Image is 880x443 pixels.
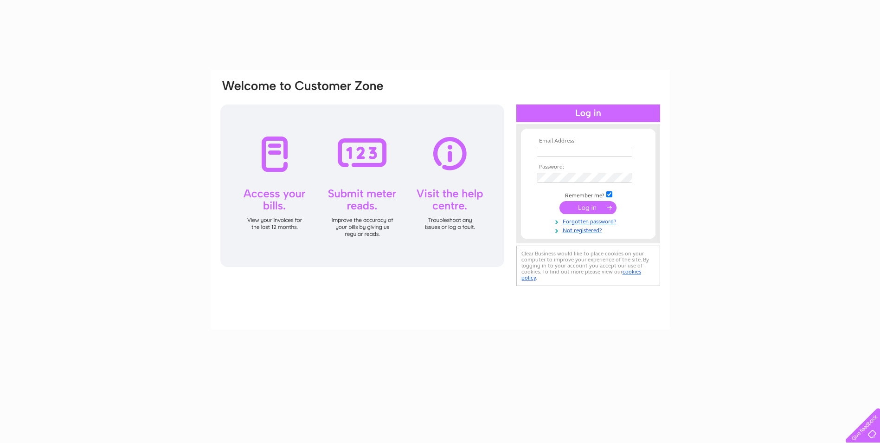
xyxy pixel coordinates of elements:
[559,201,617,214] input: Submit
[537,225,642,234] a: Not registered?
[516,246,660,286] div: Clear Business would like to place cookies on your computer to improve your experience of the sit...
[534,190,642,199] td: Remember me?
[521,268,641,281] a: cookies policy
[534,138,642,144] th: Email Address:
[537,216,642,225] a: Forgotten password?
[534,164,642,170] th: Password:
